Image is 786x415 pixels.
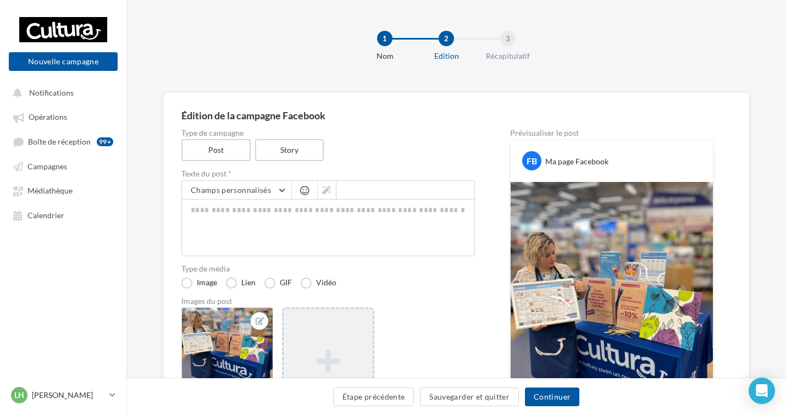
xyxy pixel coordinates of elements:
div: Récapitulatif [473,51,543,62]
label: Type de média [181,265,475,273]
label: GIF [264,278,292,289]
button: Continuer [525,388,579,406]
div: Open Intercom Messenger [749,378,775,404]
a: Calendrier [7,205,120,225]
span: Campagnes [27,162,67,171]
span: Opérations [29,113,67,122]
span: Médiathèque [27,186,73,196]
div: Images du post [181,297,475,305]
button: Sauvegarder et quitter [420,388,519,406]
span: Champs personnalisés [191,185,271,195]
div: 2 [439,31,454,46]
label: Post [181,139,251,161]
div: Ma page Facebook [545,156,608,167]
label: Texte du post * [181,170,475,178]
button: Nouvelle campagne [9,52,118,71]
button: Notifications [7,82,115,102]
span: Notifications [29,88,74,97]
div: Nom [350,51,420,62]
label: Lien [226,278,256,289]
a: Opérations [7,107,120,126]
div: Édition de la campagne Facebook [181,110,731,120]
div: 1 [377,31,392,46]
a: LH [PERSON_NAME] [9,385,118,406]
label: Type de campagne [181,129,475,137]
div: Prévisualiser le post [510,129,713,137]
label: Image [181,278,217,289]
button: Champs personnalisés [182,181,291,200]
p: [PERSON_NAME] [32,390,105,401]
a: Médiathèque [7,180,120,200]
a: Boîte de réception99+ [7,131,120,152]
button: Étape précédente [333,388,414,406]
div: Edition [411,51,481,62]
a: Campagnes [7,156,120,176]
label: Story [255,139,324,161]
span: Boîte de réception [28,137,91,146]
div: 99+ [97,137,113,146]
label: Vidéo [301,278,336,289]
div: FB [522,151,541,170]
span: Calendrier [27,211,64,220]
span: LH [14,390,24,401]
div: 3 [500,31,516,46]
